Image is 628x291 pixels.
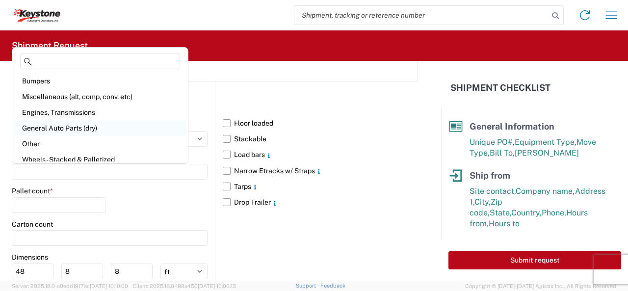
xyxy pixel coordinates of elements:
[320,283,345,289] a: Feedback
[61,264,103,279] input: W
[296,283,320,289] a: Support
[132,283,236,289] span: Client: 2025.18.0-198a450
[474,197,491,207] span: City,
[14,152,186,167] div: Wheels - Stacked & Palletized
[12,283,128,289] span: Server: 2025.18.0-a0edd1917ac
[14,120,186,136] div: General Auto Parts (dry)
[470,186,516,196] span: Site contact,
[223,131,418,147] label: Stackable
[12,186,53,195] label: Pallet count
[111,264,153,279] input: H
[223,194,418,210] label: Drop Trailer
[450,82,550,94] h2: Shipment Checklist
[14,73,186,89] div: Bumpers
[470,137,515,147] span: Unique PO#,
[14,89,186,105] div: Miscellaneous (alt, comp, conv, etc)
[198,283,236,289] span: [DATE] 10:06:13
[12,220,53,229] label: Carton count
[515,148,579,158] span: [PERSON_NAME]
[90,283,128,289] span: [DATE] 10:10:00
[489,219,520,228] span: Hours to
[12,253,48,262] label: Dimensions
[12,40,88,52] h2: Shipment Request
[14,105,186,120] div: Engines, Transmissions
[542,208,566,217] span: Phone,
[470,121,554,132] span: General Information
[223,147,418,162] label: Load bars
[223,115,418,131] label: Floor loaded
[12,264,53,279] input: L
[511,208,542,217] span: Country,
[223,179,418,194] label: Tarps
[516,186,575,196] span: Company name,
[465,282,616,291] span: Copyright © [DATE]-[DATE] Agistix Inc., All Rights Reserved
[448,251,621,269] button: Submit request
[470,170,510,181] span: Ship from
[490,148,515,158] span: Bill To,
[223,163,418,179] label: Narrow Etracks w/ Straps
[294,6,549,25] input: Shipment, tracking or reference number
[515,137,576,147] span: Equipment Type,
[490,208,511,217] span: State,
[14,136,186,152] div: Other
